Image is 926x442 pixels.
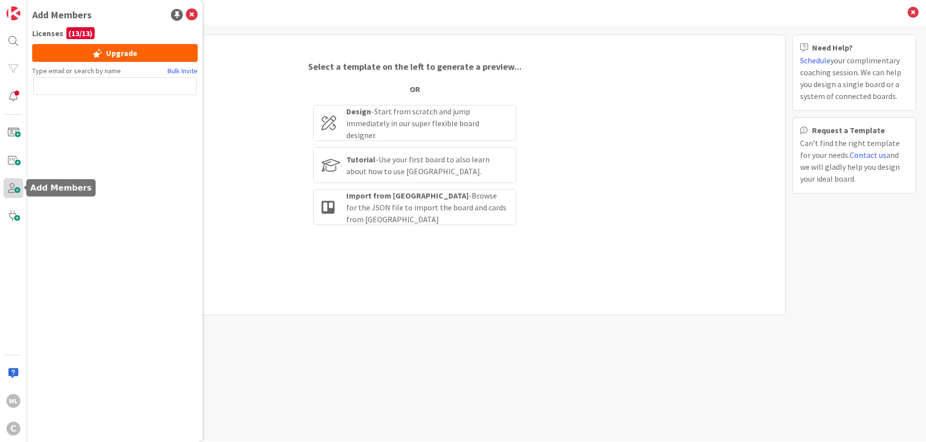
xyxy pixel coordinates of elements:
a: Contact us [850,150,886,160]
b: Design [346,106,371,116]
b: Request a Template [812,126,885,134]
div: - Browse for the JSON file to import the board and cards from [GEOGRAPHIC_DATA] [346,190,508,225]
div: ( 13 / 13 ) [66,27,95,39]
span: your complimentary coaching session. We can help you design a single board or a system of connect... [800,55,901,101]
div: C [6,422,20,436]
span: Licenses [32,27,63,39]
div: Upgrade [32,44,198,62]
div: Select a template on the left to generate a preview... [308,60,522,73]
a: Bulk Invite [167,66,198,76]
span: Type email or search by name [32,66,121,76]
div: ML [6,394,20,408]
div: - Start from scratch and jump immediately in our super flexible board designer. [346,105,508,141]
b: Import from [GEOGRAPHIC_DATA] [346,191,469,200]
b: Tutorial [346,154,376,164]
div: Can’t find the right template for your needs. and we will gladly help you design your ideal board. [800,137,908,185]
h5: Add Members [30,183,92,193]
b: Need Help? [812,44,853,51]
a: Schedule [800,55,830,65]
div: Add Members [32,7,92,22]
img: Visit kanbanzone.com [6,6,20,20]
div: - Use your first board to also learn about how to use [GEOGRAPHIC_DATA]. [346,153,508,177]
div: OR [410,83,420,95]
